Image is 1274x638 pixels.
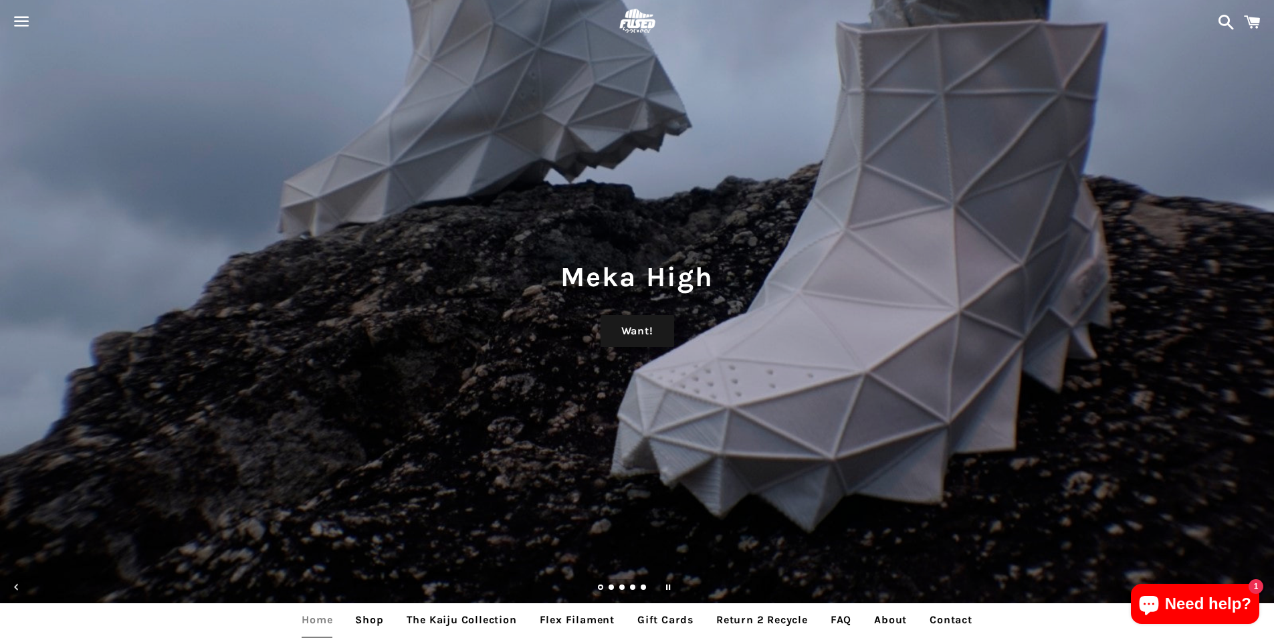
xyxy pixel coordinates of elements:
[821,603,861,637] a: FAQ
[292,603,342,637] a: Home
[864,603,917,637] a: About
[345,603,393,637] a: Shop
[598,585,605,592] a: Slide 1, current
[630,585,637,592] a: Load slide 4
[1243,572,1272,602] button: Next slide
[530,603,625,637] a: Flex Filament
[641,585,647,592] a: Load slide 5
[2,572,31,602] button: Previous slide
[706,603,818,637] a: Return 2 Recycle
[1127,584,1263,627] inbox-online-store-chat: Shopify online store chat
[920,603,982,637] a: Contact
[609,585,615,592] a: Load slide 2
[13,257,1261,296] h1: Meka High
[601,315,674,347] a: Want!
[397,603,527,637] a: The Kaiju Collection
[619,585,626,592] a: Load slide 3
[653,572,683,602] button: Pause slideshow
[627,603,704,637] a: Gift Cards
